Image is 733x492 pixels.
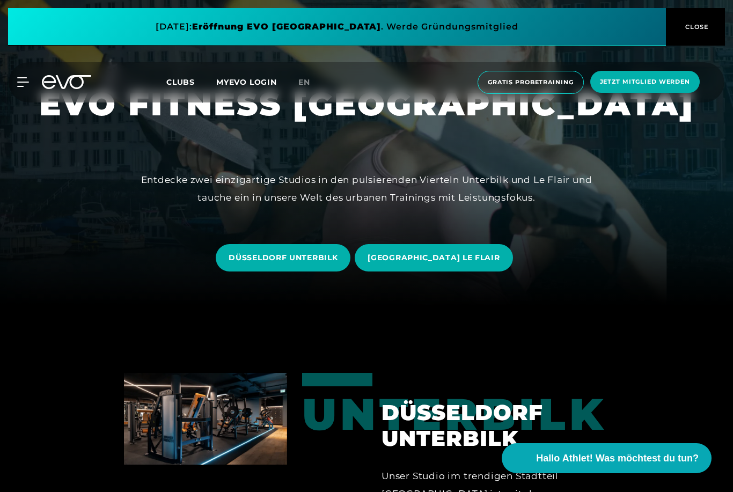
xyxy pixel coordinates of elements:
div: Entdecke zwei einzigartige Studios in den pulsierenden Vierteln Unterbilk und Le Flair und tauche... [141,171,592,206]
span: en [298,77,310,87]
span: DÜSSELDORF UNTERBILK [229,252,338,263]
span: Hallo Athlet! Was möchtest du tun? [536,451,699,466]
h2: Düsseldorf Unterbilk [382,400,609,451]
a: Jetzt Mitglied werden [587,71,703,94]
span: CLOSE [683,22,709,32]
a: Clubs [166,77,216,87]
button: CLOSE [666,8,725,46]
span: Clubs [166,77,195,87]
img: Düsseldorf Unterbilk [124,373,287,465]
span: [GEOGRAPHIC_DATA] LE FLAIR [368,252,500,263]
a: [GEOGRAPHIC_DATA] LE FLAIR [355,236,517,280]
span: Gratis Probetraining [488,78,574,87]
a: Gratis Probetraining [474,71,587,94]
button: Hallo Athlet! Was möchtest du tun? [502,443,712,473]
span: Jetzt Mitglied werden [600,77,690,86]
a: en [298,76,323,89]
a: MYEVO LOGIN [216,77,277,87]
a: DÜSSELDORF UNTERBILK [216,236,355,280]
